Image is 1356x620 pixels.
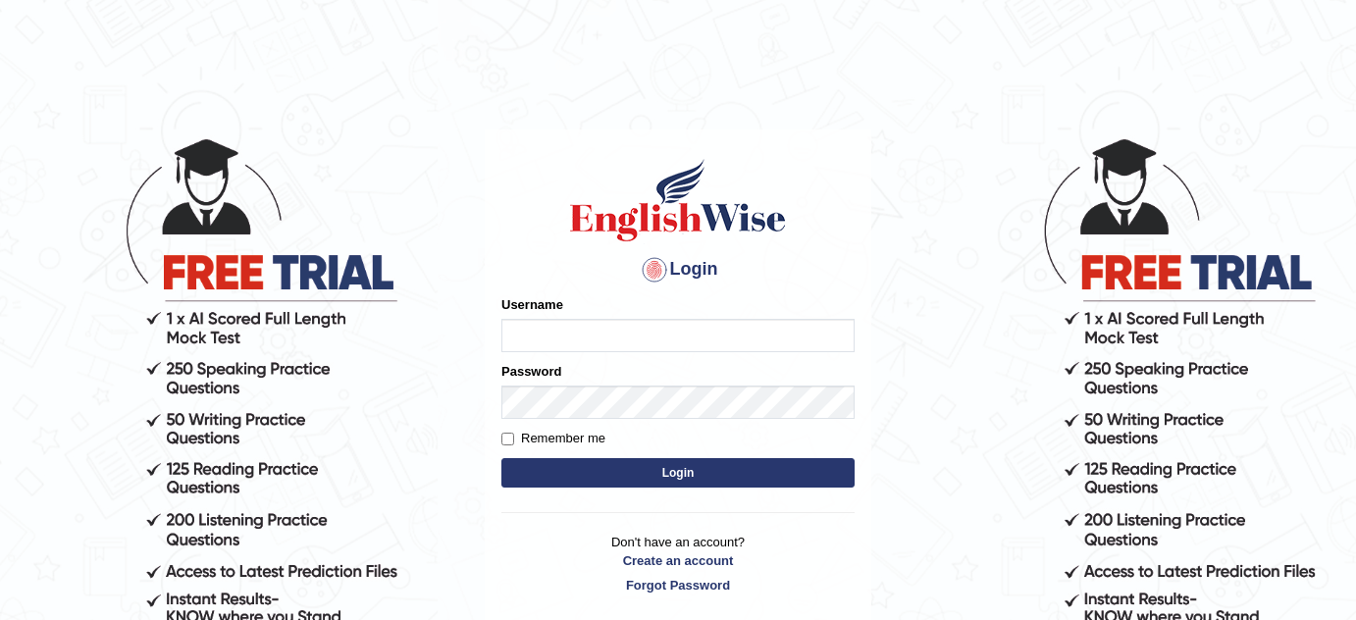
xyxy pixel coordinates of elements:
[501,576,855,594] a: Forgot Password
[501,533,855,594] p: Don't have an account?
[501,254,855,285] h4: Login
[501,551,855,570] a: Create an account
[566,156,790,244] img: Logo of English Wise sign in for intelligent practice with AI
[501,429,605,448] label: Remember me
[501,295,563,314] label: Username
[501,362,561,381] label: Password
[501,433,514,445] input: Remember me
[501,458,855,488] button: Login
